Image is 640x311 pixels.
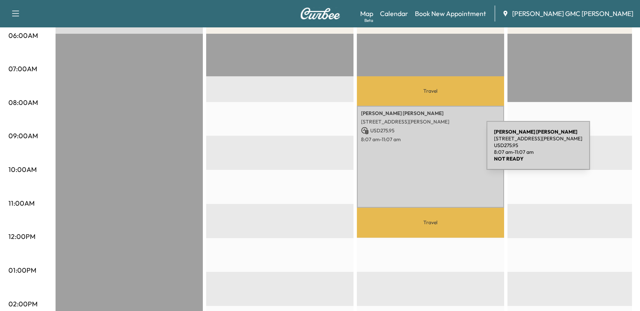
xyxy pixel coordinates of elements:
[8,64,37,74] p: 07:00AM
[8,231,35,241] p: 12:00PM
[8,131,38,141] p: 09:00AM
[361,118,500,125] p: [STREET_ADDRESS][PERSON_NAME]
[512,8,633,19] span: [PERSON_NAME] GMC [PERSON_NAME]
[361,136,500,143] p: 8:07 am - 11:07 am
[494,155,523,162] b: NOT READY
[8,299,37,309] p: 02:00PM
[8,198,35,208] p: 11:00AM
[8,265,36,275] p: 01:00PM
[8,164,37,174] p: 10:00AM
[361,127,500,134] p: USD 275.95
[380,8,408,19] a: Calendar
[364,17,373,24] div: Beta
[8,30,38,40] p: 06:00AM
[8,97,38,107] p: 08:00AM
[357,208,504,238] p: Travel
[361,110,500,117] p: [PERSON_NAME] [PERSON_NAME]
[494,135,582,142] p: [STREET_ADDRESS][PERSON_NAME]
[494,129,577,135] b: [PERSON_NAME] [PERSON_NAME]
[360,8,373,19] a: MapBeta
[494,142,582,149] p: USD 275.95
[357,76,504,106] p: Travel
[415,8,486,19] a: Book New Appointment
[494,149,582,155] p: 8:07 am - 11:07 am
[300,8,340,19] img: Curbee Logo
